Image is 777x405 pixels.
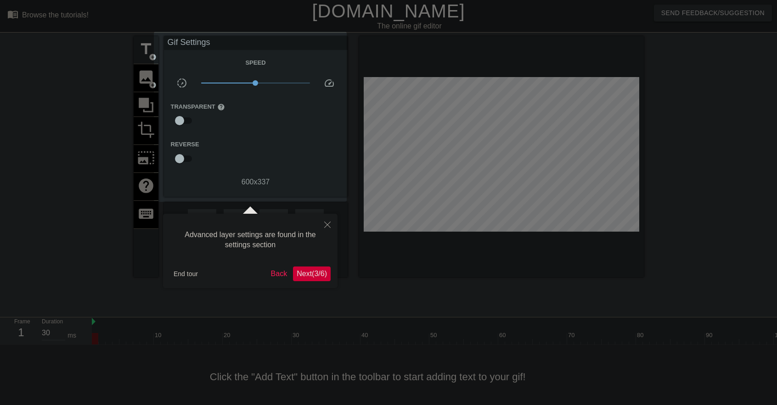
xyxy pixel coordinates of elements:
button: Next [293,266,331,281]
div: Advanced layer settings are found in the settings section [170,221,331,260]
span: Next ( 3 / 6 ) [297,270,327,277]
button: Close [317,214,338,235]
button: End tour [170,267,202,281]
button: Back [267,266,291,281]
